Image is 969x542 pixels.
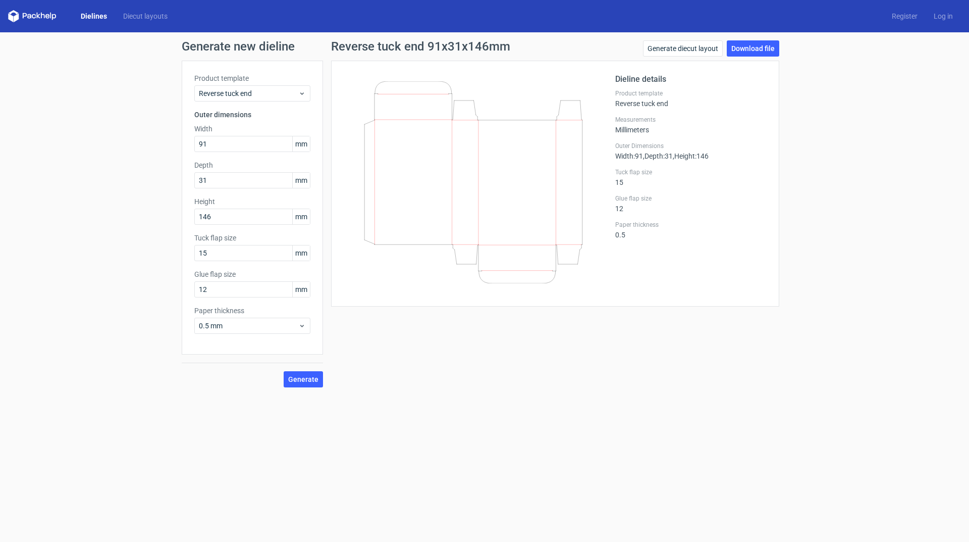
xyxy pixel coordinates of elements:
[194,73,310,83] label: Product template
[288,376,318,383] span: Generate
[615,152,643,160] span: Width : 91
[884,11,926,21] a: Register
[643,40,723,57] a: Generate diecut layout
[615,73,767,85] h2: Dieline details
[194,160,310,170] label: Depth
[194,124,310,134] label: Width
[727,40,779,57] a: Download file
[194,269,310,279] label: Glue flap size
[926,11,961,21] a: Log in
[292,136,310,152] span: mm
[615,89,767,97] label: Product template
[115,11,176,21] a: Diecut layouts
[292,173,310,188] span: mm
[194,306,310,316] label: Paper thickness
[615,221,767,229] label: Paper thickness
[615,221,767,239] div: 0.5
[73,11,115,21] a: Dielines
[615,116,767,124] label: Measurements
[643,152,673,160] span: , Depth : 31
[284,371,323,387] button: Generate
[199,321,298,331] span: 0.5 mm
[331,40,510,53] h1: Reverse tuck end 91x31x146mm
[615,194,767,203] label: Glue flap size
[292,282,310,297] span: mm
[615,168,767,176] label: Tuck flap size
[615,168,767,186] div: 15
[182,40,787,53] h1: Generate new dieline
[194,196,310,207] label: Height
[673,152,709,160] span: , Height : 146
[615,116,767,134] div: Millimeters
[292,209,310,224] span: mm
[615,89,767,108] div: Reverse tuck end
[292,245,310,261] span: mm
[194,110,310,120] h3: Outer dimensions
[615,194,767,213] div: 12
[194,233,310,243] label: Tuck flap size
[199,88,298,98] span: Reverse tuck end
[615,142,767,150] label: Outer Dimensions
